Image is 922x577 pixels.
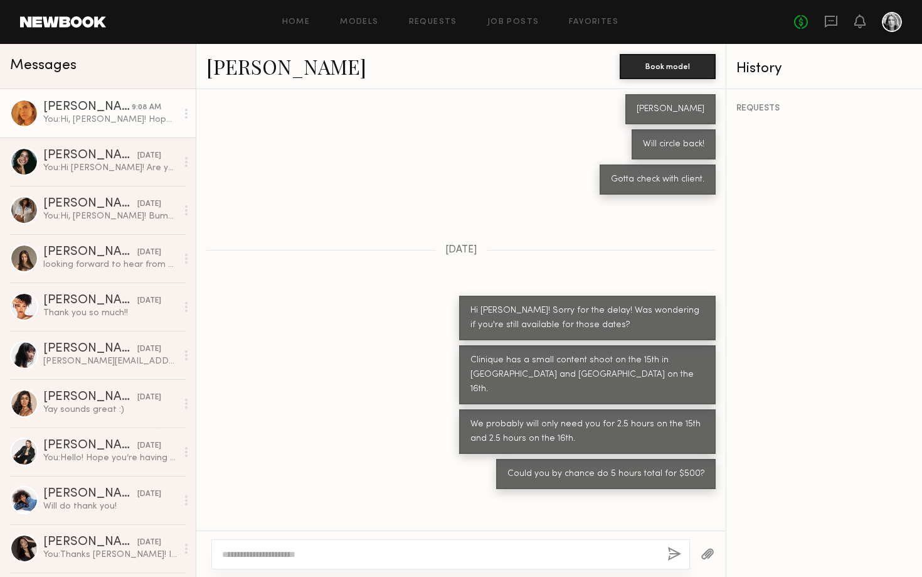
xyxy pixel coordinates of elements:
div: [DATE] [137,247,161,259]
div: Will circle back! [643,138,704,152]
div: You: Hi [PERSON_NAME]! Are you by chance available [DATE][DATE]? Have a shoot for MAC Cosmetics' ... [43,162,177,174]
button: Book model [620,54,716,79]
a: Models [340,18,378,26]
div: You: Hi, [PERSON_NAME]! Hope you're doing well! Bumping this! [43,114,177,126]
div: [PERSON_NAME] [43,101,132,114]
div: [PERSON_NAME] [43,149,137,162]
a: Job Posts [487,18,539,26]
div: Clinique has a small content shoot on the 15th in [GEOGRAPHIC_DATA] and [GEOGRAPHIC_DATA] on the ... [470,353,704,397]
div: [PERSON_NAME] [43,439,137,452]
a: Requests [409,18,457,26]
div: History [736,62,912,76]
div: Could you by chance do 5 hours total for $500? [507,467,704,482]
div: [DATE] [137,295,161,307]
div: [PERSON_NAME] [43,198,137,210]
div: [DATE] [137,343,161,355]
a: [PERSON_NAME] [206,53,366,80]
div: REQUESTS [736,104,912,113]
div: [DATE] [137,198,161,210]
span: Messages [10,58,77,73]
div: [DATE] [137,150,161,162]
div: [PERSON_NAME] [43,488,137,500]
a: Book model [620,60,716,71]
div: 9:08 AM [132,102,161,114]
div: [PERSON_NAME][EMAIL_ADDRESS][PERSON_NAME][DOMAIN_NAME] [43,355,177,367]
div: Thank you so much!! [43,307,177,319]
div: We probably will only need you for 2.5 hours on the 15th and 2.5 hours on the 16th. [470,418,704,446]
div: [PERSON_NAME] [43,536,137,549]
div: [DATE] [137,392,161,404]
div: Gotta check with client. [611,173,704,187]
div: looking forward to hear from you soon:) [43,259,177,271]
div: [PERSON_NAME] [43,246,137,259]
div: Will do thank you! [43,500,177,512]
div: [DATE] [137,488,161,500]
div: You: Hello! Hope you’re having a great week 😊 MAC Cosmetics is having a shoot for their TikTok Sh... [43,452,177,464]
div: [DATE] [137,440,161,452]
a: Favorites [569,18,618,26]
div: You: Hi, [PERSON_NAME]! Bumping this! [43,210,177,222]
div: [DATE] [137,537,161,549]
div: Yay sounds great :) [43,404,177,416]
div: [PERSON_NAME] [43,343,137,355]
div: Hi [PERSON_NAME]! Sorry for the delay! Was wondering if you're still available for those dates? [470,304,704,333]
div: [PERSON_NAME] [43,391,137,404]
div: [PERSON_NAME] [43,294,137,307]
div: [PERSON_NAME] [637,102,704,117]
div: You: Thanks [PERSON_NAME]! I'll share with the team and circle back! [43,549,177,561]
span: [DATE] [445,245,477,256]
a: Home [282,18,310,26]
